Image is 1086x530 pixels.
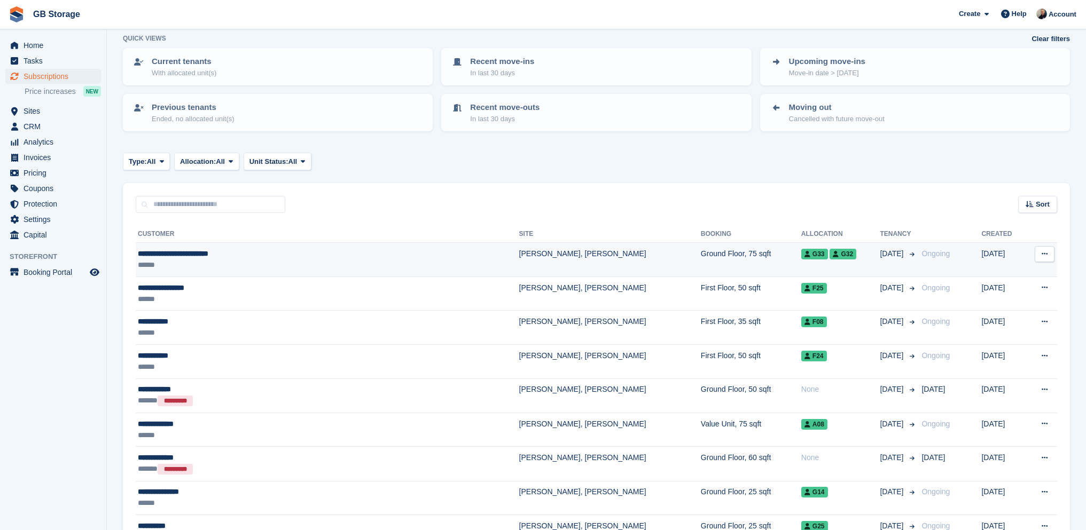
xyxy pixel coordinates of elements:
a: menu [5,119,101,134]
span: Ongoing [921,420,950,428]
a: Recent move-outs In last 30 days [442,95,750,130]
a: Current tenants With allocated unit(s) [124,49,432,84]
td: Ground Floor, 60 sqft [701,447,801,481]
a: menu [5,69,101,84]
a: Previous tenants Ended, no allocated unit(s) [124,95,432,130]
p: Move-in date > [DATE] [789,68,865,78]
td: [PERSON_NAME], [PERSON_NAME] [519,276,701,311]
a: menu [5,265,101,280]
td: Ground Floor, 50 sqft [701,378,801,413]
span: Ongoing [921,249,950,258]
span: Ongoing [921,351,950,360]
p: Recent move-outs [470,101,540,114]
span: Home [24,38,88,53]
th: Booking [701,226,801,243]
a: menu [5,196,101,211]
a: Upcoming move-ins Move-in date > [DATE] [761,49,1069,84]
a: Preview store [88,266,101,279]
td: First Floor, 50 sqft [701,344,801,378]
p: In last 30 days [470,114,540,124]
p: Current tenants [152,56,216,68]
img: stora-icon-8386f47178a22dfd0bd8f6a31ec36ba5ce8667c1dd55bd0f319d3a0aa187defe.svg [9,6,25,22]
span: G32 [830,249,856,259]
td: [PERSON_NAME], [PERSON_NAME] [519,243,701,277]
a: menu [5,165,101,180]
span: Ongoing [921,317,950,326]
span: Help [1012,9,1027,19]
a: menu [5,150,101,165]
img: Karl Walker [1036,9,1047,19]
a: Price increases NEW [25,85,101,97]
td: [DATE] [981,311,1025,345]
td: [PERSON_NAME], [PERSON_NAME] [519,344,701,378]
span: F25 [801,283,827,294]
span: [DATE] [880,350,905,361]
span: G14 [801,487,828,497]
button: Type: All [123,153,170,170]
span: Create [959,9,980,19]
a: menu [5,135,101,149]
a: menu [5,212,101,227]
p: In last 30 days [470,68,534,78]
p: With allocated unit(s) [152,68,216,78]
td: First Floor, 50 sqft [701,276,801,311]
th: Created [981,226,1025,243]
div: None [801,452,880,463]
span: [DATE] [880,248,905,259]
a: Moving out Cancelled with future move-out [761,95,1069,130]
td: [PERSON_NAME], [PERSON_NAME] [519,311,701,345]
span: Ongoing [921,487,950,496]
th: Site [519,226,701,243]
td: [DATE] [981,378,1025,413]
td: [PERSON_NAME], [PERSON_NAME] [519,413,701,447]
a: Recent move-ins In last 30 days [442,49,750,84]
span: A08 [801,419,827,430]
span: [DATE] [880,486,905,497]
span: [DATE] [880,316,905,327]
span: Type: [129,156,147,167]
span: Subscriptions [24,69,88,84]
td: [PERSON_NAME], [PERSON_NAME] [519,378,701,413]
span: F08 [801,317,827,327]
a: menu [5,53,101,68]
h6: Quick views [123,34,166,43]
td: Value Unit, 75 sqft [701,413,801,447]
td: First Floor, 35 sqft [701,311,801,345]
span: Storefront [10,251,106,262]
a: menu [5,181,101,196]
a: GB Storage [29,5,84,23]
td: [PERSON_NAME], [PERSON_NAME] [519,447,701,481]
span: [DATE] [880,282,905,294]
span: Price increases [25,86,76,97]
th: Tenancy [880,226,917,243]
td: [DATE] [981,276,1025,311]
span: Pricing [24,165,88,180]
p: Moving out [789,101,885,114]
td: [DATE] [981,481,1025,515]
span: Analytics [24,135,88,149]
span: Unit Status: [249,156,288,167]
span: Sites [24,104,88,118]
span: [DATE] [921,453,945,462]
td: Ground Floor, 25 sqft [701,481,801,515]
span: Coupons [24,181,88,196]
p: Upcoming move-ins [789,56,865,68]
span: [DATE] [880,452,905,463]
th: Allocation [801,226,880,243]
div: NEW [83,86,101,97]
span: Booking Portal [24,265,88,280]
span: All [147,156,156,167]
span: Protection [24,196,88,211]
span: Ongoing [921,283,950,292]
p: Cancelled with future move-out [789,114,885,124]
span: All [216,156,225,167]
p: Previous tenants [152,101,235,114]
td: [PERSON_NAME], [PERSON_NAME] [519,481,701,515]
p: Ended, no allocated unit(s) [152,114,235,124]
td: Ground Floor, 75 sqft [701,243,801,277]
span: CRM [24,119,88,134]
span: G33 [801,249,828,259]
button: Allocation: All [174,153,239,170]
span: All [288,156,298,167]
a: menu [5,104,101,118]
